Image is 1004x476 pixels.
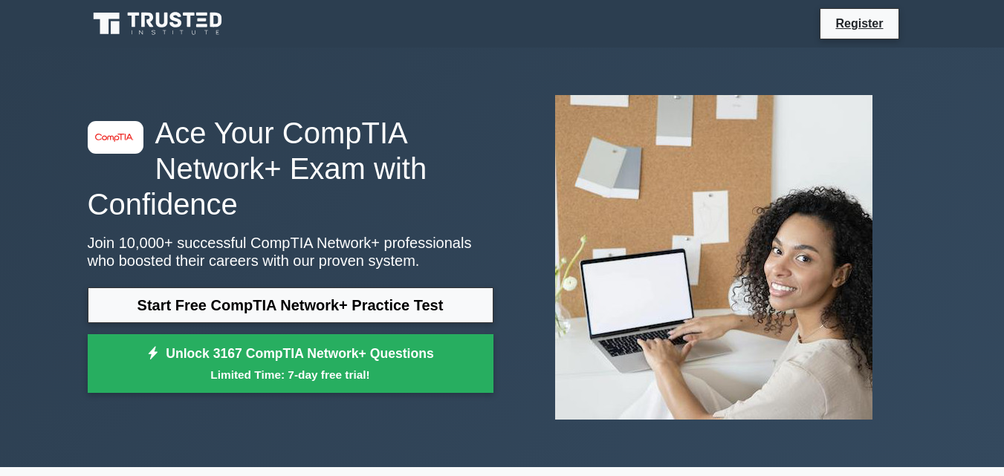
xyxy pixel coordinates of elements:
[106,366,475,383] small: Limited Time: 7-day free trial!
[88,234,493,270] p: Join 10,000+ successful CompTIA Network+ professionals who boosted their careers with our proven ...
[826,14,892,33] a: Register
[88,287,493,323] a: Start Free CompTIA Network+ Practice Test
[88,115,493,222] h1: Ace Your CompTIA Network+ Exam with Confidence
[88,334,493,394] a: Unlock 3167 CompTIA Network+ QuestionsLimited Time: 7-day free trial!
